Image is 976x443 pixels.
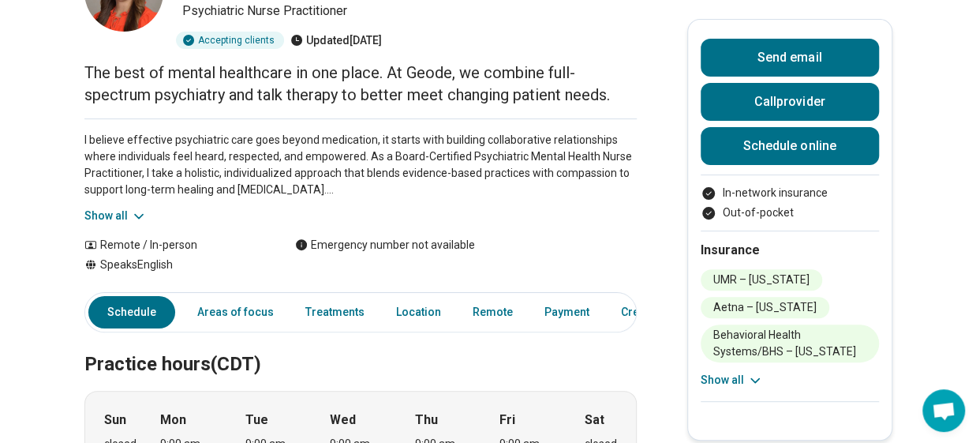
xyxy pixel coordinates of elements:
[84,237,264,253] div: Remote / In-person
[701,269,822,291] li: UMR – [US_STATE]
[611,296,690,328] a: Credentials
[701,127,879,165] a: Schedule online
[415,411,438,430] strong: Thu
[290,32,382,49] div: Updated [DATE]
[922,389,965,432] div: Open chat
[84,208,147,224] button: Show all
[585,411,604,430] strong: Sat
[701,185,879,201] li: In-network insurance
[176,32,284,49] div: Accepting clients
[296,296,374,328] a: Treatments
[701,185,879,221] ul: Payment options
[701,83,879,121] button: Callprovider
[84,257,264,273] div: Speaks English
[463,296,522,328] a: Remote
[701,372,763,389] button: Show all
[84,132,637,198] p: I believe effective psychiatric care goes beyond medication, it starts with building collaborativ...
[387,296,451,328] a: Location
[295,237,475,253] div: Emergency number not available
[245,411,268,430] strong: Tue
[160,411,186,430] strong: Mon
[499,411,515,430] strong: Fri
[701,205,879,221] li: Out-of-pocket
[84,313,637,378] h2: Practice hours (CDT)
[330,411,356,430] strong: Wed
[88,296,175,328] a: Schedule
[182,2,637,25] p: Psychiatric Nurse Practitioner
[701,325,879,362] li: Behavioral Health Systems/BHS – [US_STATE]
[188,296,283,328] a: Areas of focus
[104,411,126,430] strong: Sun
[84,62,637,106] p: The best of mental healthcare in one place. At Geode, we combine full-spectrum psychiatry and tal...
[701,39,879,77] button: Send email
[701,241,879,260] h2: Insurance
[701,297,829,318] li: Aetna – [US_STATE]
[535,296,599,328] a: Payment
